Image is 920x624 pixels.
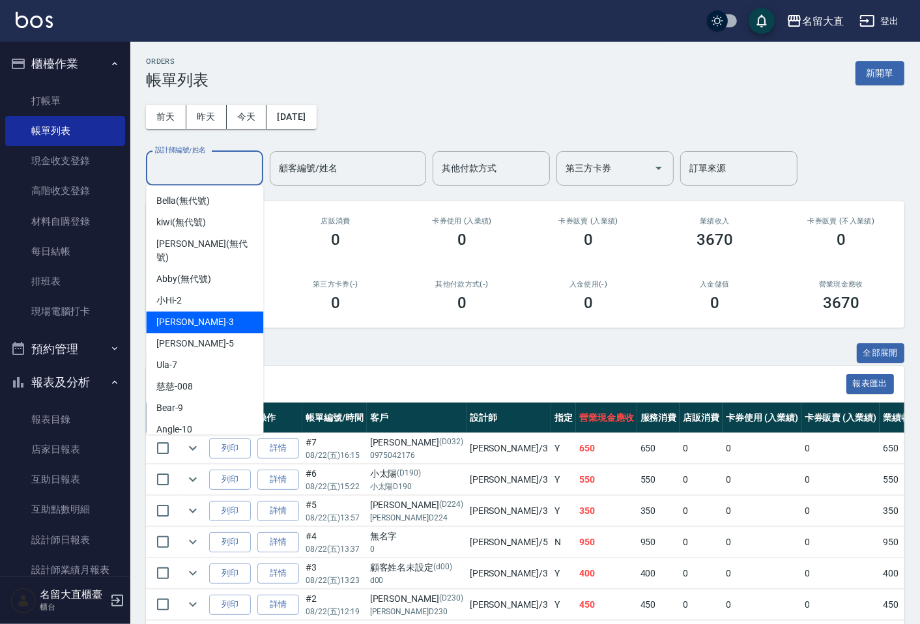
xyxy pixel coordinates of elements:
div: 顧客姓名未設定 [370,561,463,574]
h3: 3670 [697,231,733,249]
td: 0 [801,589,880,620]
h2: 卡券使用 (入業績) [414,217,510,225]
h3: 0 [584,294,593,312]
h3: 0 [837,231,846,249]
td: 0 [801,527,880,558]
td: 400 [576,558,637,589]
button: 預約管理 [5,332,125,366]
td: #4 [302,527,367,558]
span: [PERSON_NAME] (無代號) [156,237,253,264]
td: #3 [302,558,367,589]
td: [PERSON_NAME] /3 [467,433,551,464]
td: 450 [576,589,637,620]
th: 卡券使用 (入業績) [723,403,801,433]
h2: 其他付款方式(-) [414,280,510,289]
span: Abby (無代號) [156,272,211,286]
button: 列印 [209,532,251,552]
h5: 名留大直櫃臺 [40,588,106,601]
p: 小太陽D190 [370,481,463,492]
div: [PERSON_NAME] [370,498,463,512]
button: expand row [183,532,203,552]
td: [PERSON_NAME] /3 [467,464,551,495]
td: 0 [801,496,880,526]
label: 設計師編號/姓名 [155,145,206,155]
h3: 0 [457,231,467,249]
div: 小太陽 [370,467,463,481]
p: (d00) [433,561,452,574]
td: 350 [576,496,637,526]
button: 列印 [209,595,251,615]
p: 0 [370,543,463,555]
th: 營業現金應收 [576,403,637,433]
td: Y [551,496,576,526]
span: Angle -10 [156,423,192,436]
td: 0 [723,589,801,620]
h2: 卡券販賣 (入業績) [541,217,636,225]
td: 550 [637,464,680,495]
p: (D230) [439,592,463,606]
h3: 0 [331,231,340,249]
a: 每日結帳 [5,236,125,266]
td: 450 [637,589,680,620]
a: 排班表 [5,266,125,296]
h2: 第三方卡券(-) [288,280,383,289]
a: 詳情 [257,470,299,490]
p: [PERSON_NAME]D224 [370,512,463,524]
a: 詳情 [257,595,299,615]
span: kiwi (無代號) [156,216,206,229]
th: 客戶 [367,403,467,433]
th: 帳單編號/時間 [302,403,367,433]
td: 0 [680,496,723,526]
td: 950 [576,527,637,558]
button: 報表及分析 [5,365,125,399]
a: 報表匯出 [846,377,895,390]
td: 0 [723,433,801,464]
h3: 帳單列表 [146,71,208,89]
a: 報表目錄 [5,404,125,434]
button: 列印 [209,563,251,584]
h3: 0 [710,294,719,312]
th: 卡券販賣 (入業績) [801,403,880,433]
h2: ORDERS [146,57,208,66]
span: 小Hi -2 [156,294,182,307]
h2: 店販消費 [288,217,383,225]
p: [PERSON_NAME]D230 [370,606,463,617]
td: [PERSON_NAME] /5 [467,527,551,558]
td: 0 [680,433,723,464]
button: 報表匯出 [846,374,895,394]
a: 材料自購登錄 [5,206,125,236]
span: [PERSON_NAME] -5 [156,337,233,350]
td: 350 [637,496,680,526]
button: [DATE] [266,105,316,129]
td: 0 [723,496,801,526]
th: 服務消費 [637,403,680,433]
button: 登出 [854,9,904,33]
button: 名留大直 [781,8,849,35]
button: save [749,8,775,34]
td: 0 [723,464,801,495]
a: 打帳單 [5,86,125,116]
td: #7 [302,433,367,464]
td: #2 [302,589,367,620]
th: 設計師 [467,403,551,433]
td: Y [551,433,576,464]
button: expand row [183,438,203,458]
a: 詳情 [257,532,299,552]
th: 指定 [551,403,576,433]
img: Person [10,588,36,614]
td: 0 [680,589,723,620]
p: (D032) [439,436,463,449]
td: [PERSON_NAME] /3 [467,558,551,589]
td: #6 [302,464,367,495]
td: 650 [637,433,680,464]
td: 0 [723,558,801,589]
div: 名留大直 [802,13,844,29]
button: expand row [183,563,203,583]
span: Ula -7 [156,358,177,372]
p: 08/22 (五) 12:19 [306,606,364,617]
button: 新開單 [855,61,904,85]
button: 全部展開 [857,343,905,363]
h3: 3670 [823,294,859,312]
td: 0 [680,464,723,495]
h3: 0 [331,294,340,312]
